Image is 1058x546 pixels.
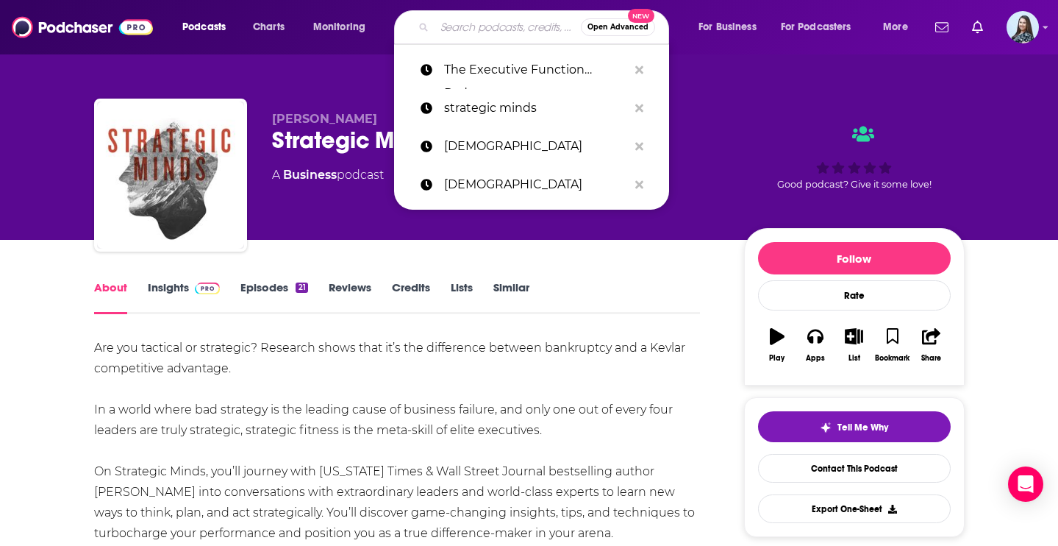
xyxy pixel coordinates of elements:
div: Play [769,354,784,363]
span: Charts [253,17,285,38]
input: Search podcasts, credits, & more... [435,15,581,39]
a: Charts [243,15,293,39]
a: [DEMOGRAPHIC_DATA] [394,166,669,204]
div: List [848,354,860,363]
button: Show profile menu [1007,11,1039,43]
a: Reviews [329,280,371,314]
button: Follow [758,242,951,274]
a: Episodes21 [240,280,307,314]
div: Bookmark [875,354,909,363]
span: [PERSON_NAME] [272,112,377,126]
a: Show notifications dropdown [929,15,954,40]
button: tell me why sparkleTell Me Why [758,411,951,442]
a: Credits [392,280,430,314]
a: Business [283,168,337,182]
span: For Podcasters [781,17,851,38]
a: [DEMOGRAPHIC_DATA] [394,127,669,166]
div: Share [921,354,941,363]
img: Podchaser Pro [195,283,221,294]
a: Lists [451,280,473,314]
button: Share [912,319,950,372]
a: The Executive Function Podcast [394,51,669,89]
span: Good podcast? Give it some love! [777,179,932,190]
button: open menu [303,15,385,39]
button: open menu [873,15,926,39]
p: strategic minds [444,89,628,127]
div: Are you tactical or strategic? Research shows that it’s the difference between bankruptcy and a K... [94,338,701,544]
a: InsightsPodchaser Pro [148,280,221,314]
span: New [628,9,654,23]
div: 21 [296,283,307,293]
p: lgbtq [444,166,628,204]
button: Apps [796,319,834,372]
p: lgbtq [444,127,628,166]
div: Good podcast? Give it some love! [744,112,965,203]
span: Logged in as brookefortierpr [1007,11,1039,43]
img: User Profile [1007,11,1039,43]
a: Show notifications dropdown [966,15,989,40]
a: Contact This Podcast [758,454,951,483]
div: Rate [758,280,951,311]
a: strategic minds [394,89,669,127]
p: The Executive Function Podcast [444,51,628,89]
button: Play [758,319,796,372]
button: Open AdvancedNew [581,18,655,36]
div: A podcast [272,166,384,184]
button: Bookmark [873,319,912,372]
button: open menu [771,15,873,39]
button: open menu [172,15,245,39]
span: For Business [698,17,757,38]
button: Export One-Sheet [758,494,951,523]
div: Search podcasts, credits, & more... [408,10,683,44]
img: Strategic Minds [97,102,244,249]
div: Open Intercom Messenger [1008,467,1043,502]
span: Tell Me Why [837,422,888,433]
span: More [883,17,908,38]
span: Monitoring [313,17,365,38]
img: tell me why sparkle [820,422,832,433]
span: Podcasts [182,17,226,38]
a: Similar [493,280,529,314]
a: About [94,280,127,314]
span: Open Advanced [587,24,648,31]
div: Apps [806,354,825,363]
img: Podchaser - Follow, Share and Rate Podcasts [12,13,153,41]
button: open menu [688,15,775,39]
button: List [834,319,873,372]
